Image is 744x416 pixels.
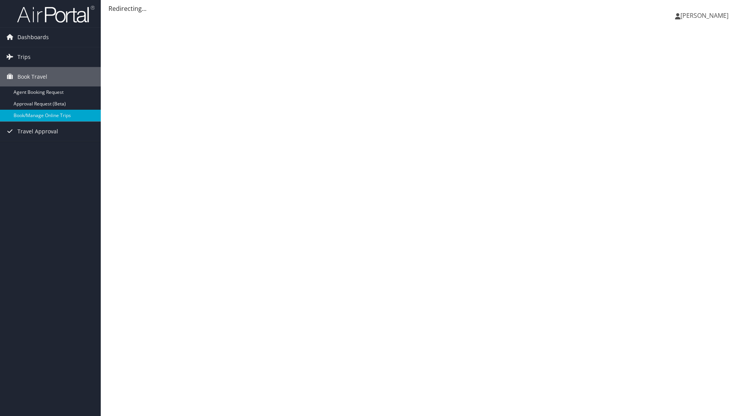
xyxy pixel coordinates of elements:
[17,122,58,141] span: Travel Approval
[108,4,736,13] div: Redirecting...
[675,4,736,27] a: [PERSON_NAME]
[17,67,47,86] span: Book Travel
[680,11,728,20] span: [PERSON_NAME]
[17,28,49,47] span: Dashboards
[17,5,95,23] img: airportal-logo.png
[17,47,31,67] span: Trips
